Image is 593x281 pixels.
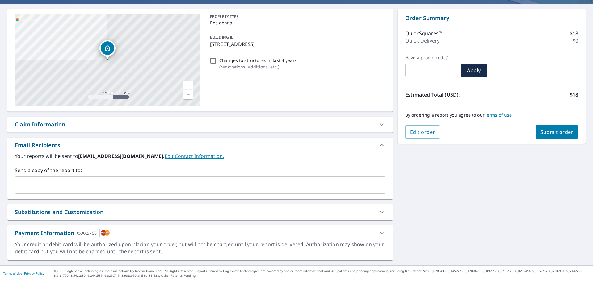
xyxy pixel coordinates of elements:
p: BUILDING ID [210,35,234,40]
div: Payment Information [15,229,111,237]
p: By ordering a report you agree to our [405,112,578,118]
label: Your reports will be sent to [15,152,385,160]
p: Changes to structures in last 4 years [219,57,297,64]
label: Send a copy of the report to: [15,167,385,174]
span: Apply [466,67,482,74]
a: Privacy Policy [24,271,44,275]
button: Apply [461,64,487,77]
div: Email Recipients [7,138,393,152]
b: [EMAIL_ADDRESS][DOMAIN_NAME]. [78,153,165,159]
p: © 2025 Eagle View Technologies, Inc. and Pictometry International Corp. All Rights Reserved. Repo... [53,269,590,278]
p: PROPERTY TYPE [210,14,383,19]
a: Current Level 17, Zoom In [183,81,193,90]
p: Quick Delivery [405,37,439,44]
img: cardImage [99,229,111,237]
p: Estimated Total (USD): [405,91,492,98]
div: Email Recipients [15,141,60,149]
span: Edit order [410,129,435,135]
p: $18 [570,30,578,37]
a: Terms of Use [485,112,512,118]
p: Residential [210,19,383,26]
div: Your credit or debit card will be authorized upon placing your order, but will not be charged unt... [15,241,385,255]
a: EditContactInfo [165,153,224,159]
p: | [3,271,44,275]
a: Terms of Use [3,271,22,275]
div: Substitutions and Customization [7,204,393,220]
div: Payment InformationXXXX5768cardImage [7,225,393,241]
p: QuickSquares™ [405,30,442,37]
p: ( renovations, additions, etc. ) [219,64,297,70]
div: Claim Information [7,117,393,132]
p: Order Summary [405,14,578,22]
span: Submit order [540,129,574,135]
p: $18 [570,91,578,98]
p: $0 [573,37,578,44]
button: Edit order [405,125,440,139]
a: Current Level 17, Zoom Out [183,90,193,99]
div: Dropped pin, building 1, Residential property, 291 Kenilworth Pl Memphis, TN 38112 [99,40,116,59]
label: Have a promo code? [405,55,458,60]
div: Claim Information [15,120,65,129]
div: XXXX5768 [77,229,97,237]
p: [STREET_ADDRESS] [210,40,383,48]
button: Submit order [536,125,578,139]
div: Substitutions and Customization [15,208,103,216]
